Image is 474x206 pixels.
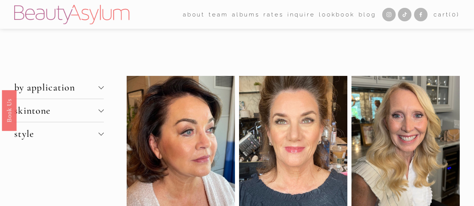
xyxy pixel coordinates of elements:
[319,9,355,20] a: Lookbook
[232,9,260,20] a: albums
[2,90,16,130] a: Book Us
[452,11,457,18] span: 0
[209,9,228,20] span: team
[398,8,411,21] a: TikTok
[414,8,428,21] a: Facebook
[183,9,205,20] a: folder dropdown
[434,9,460,20] a: Cart(0)
[449,11,460,18] span: ( )
[14,76,104,99] button: by application
[209,9,228,20] a: folder dropdown
[382,8,396,21] a: Instagram
[14,99,104,122] button: skintone
[14,128,99,139] span: style
[287,9,315,20] a: Inquire
[14,5,129,24] img: Beauty Asylum | Bridal Hair &amp; Makeup Charlotte &amp; Atlanta
[14,82,99,93] span: by application
[263,9,283,20] a: Rates
[14,122,104,145] button: style
[183,9,205,20] span: about
[14,105,99,116] span: skintone
[359,9,376,20] a: Blog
